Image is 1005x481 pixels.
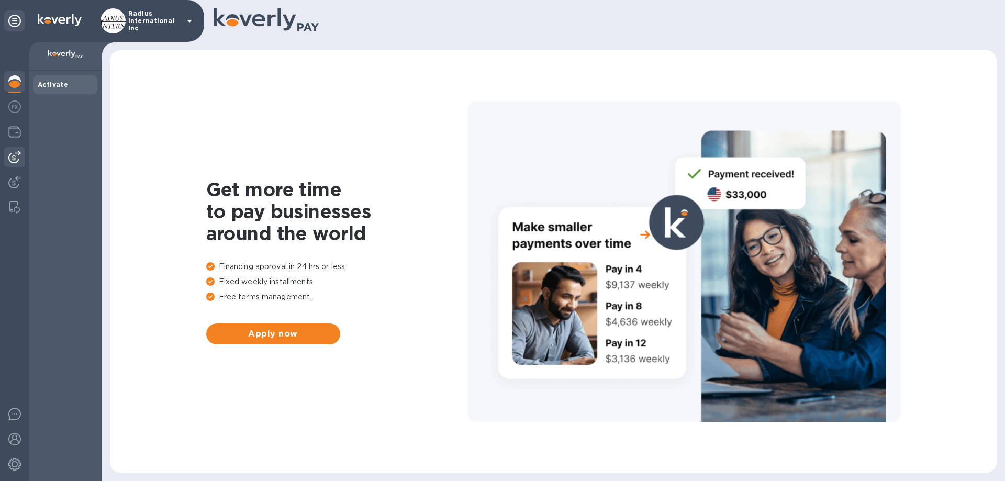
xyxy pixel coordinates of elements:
img: Foreign exchange [8,100,21,113]
h1: Get more time to pay businesses around the world [206,178,468,244]
div: Unpin categories [4,10,25,31]
b: Activate [38,81,68,88]
img: Logo [38,14,82,26]
p: Fixed weekly installments. [206,276,468,287]
p: Radius International Inc [128,10,181,32]
p: Financing approval in 24 hrs or less. [206,261,468,272]
p: Free terms management. [206,292,468,303]
button: Apply now [206,323,340,344]
img: Wallets [8,126,21,138]
span: Apply now [215,328,332,340]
